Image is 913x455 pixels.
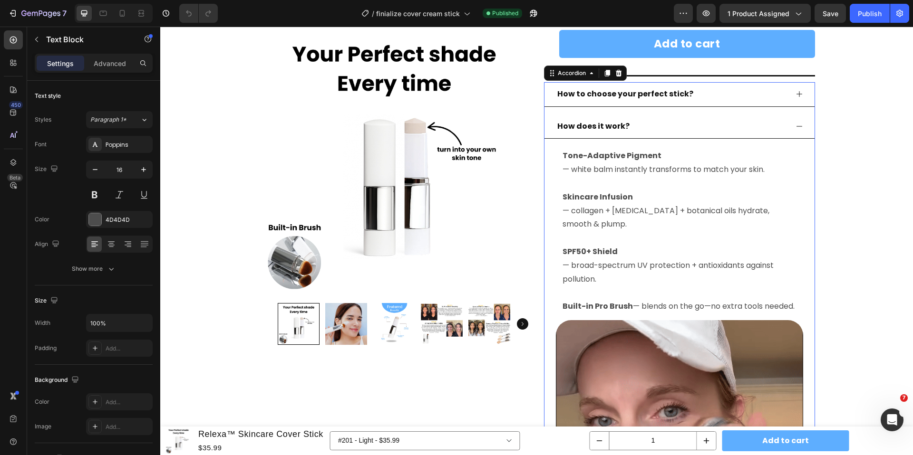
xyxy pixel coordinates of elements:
[72,264,116,274] div: Show more
[881,408,903,431] iframe: Intercom live chat
[396,42,427,51] div: Accordion
[37,400,164,415] h1: Relexa™ Skincare Cover Stick
[372,9,374,19] span: /
[35,215,49,224] div: Color
[402,259,636,287] p: — blends on the go—no extra tools needed.
[160,27,913,455] iframe: Design area
[90,115,126,124] span: Paragraph 1*
[35,294,60,307] div: Size
[35,238,61,251] div: Align
[35,115,51,124] div: Styles
[602,408,649,421] div: Add to cart
[94,58,126,68] p: Advanced
[35,374,81,387] div: Background
[35,92,61,100] div: Text style
[87,314,152,332] input: Auto
[35,140,47,149] div: Font
[106,216,150,224] div: 4D4D4D
[494,9,560,26] div: Add to cart
[106,398,150,407] div: Add...
[402,165,473,176] strong: Skincare Infusion
[35,398,49,406] div: Color
[900,394,908,402] span: 7
[106,423,150,431] div: Add...
[402,274,473,285] strong: Built-in Pro Brush
[47,58,74,68] p: Settings
[7,174,23,181] div: Beta
[402,136,636,150] p: — white balm instantly transforms to match your skin.
[562,404,689,425] button: Add to cart
[35,163,60,176] div: Size
[402,219,457,230] strong: SPF50+ Shield
[492,9,518,18] span: Published
[376,9,460,19] span: finialize cover cream stick
[46,34,127,45] p: Text Block
[850,4,890,23] button: Publish
[357,292,368,303] button: Carousel Next Arrow
[858,9,882,19] div: Publish
[37,415,164,428] div: $35.99
[449,405,537,423] input: quantity
[402,178,636,205] p: — collagen + [MEDICAL_DATA] + botanical oils hydrate, smooth & plump.
[728,9,789,19] span: 1 product assigned
[86,111,153,128] button: Paragraph 1*
[815,4,846,23] button: Save
[35,344,57,352] div: Padding
[399,3,655,31] button: Add to cart
[35,319,50,327] div: Width
[402,232,636,260] p: — broad-spectrum UV protection + antioxidants against pollution.
[823,9,838,18] span: Save
[430,405,449,423] button: decrement
[35,422,51,431] div: Image
[4,4,71,23] button: 7
[106,141,150,149] div: Poppins
[719,4,811,23] button: 1 product assigned
[397,61,533,75] p: How to choose your perfect stick?
[35,260,153,277] button: Show more
[402,123,501,134] strong: Tone-Adaptive Pigment
[537,405,556,423] button: increment
[179,4,218,23] div: Undo/Redo
[62,8,67,19] p: 7
[9,101,23,109] div: 450
[397,93,469,107] p: How does it work?
[106,344,150,353] div: Add...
